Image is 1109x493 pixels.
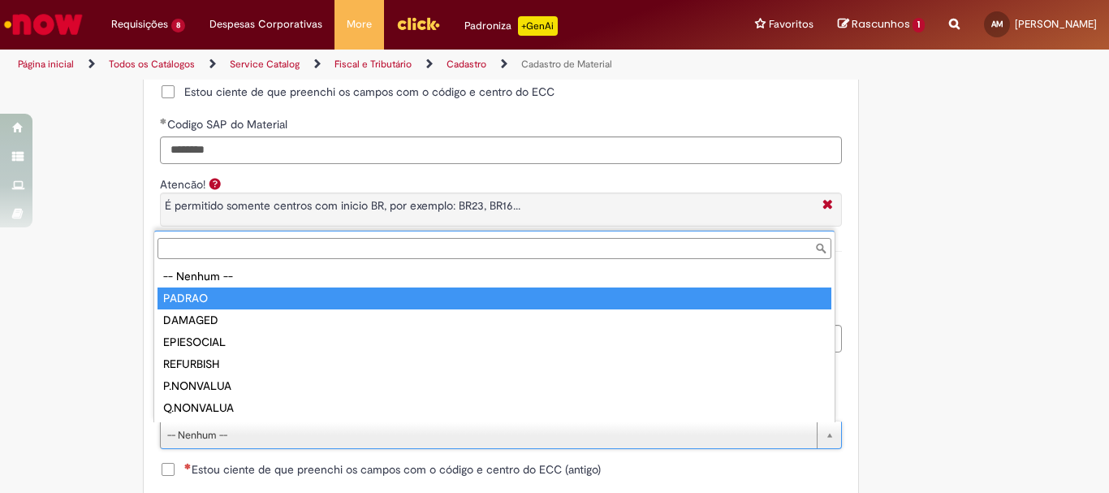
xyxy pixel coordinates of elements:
[158,331,831,353] div: EPIESOCIAL
[158,397,831,419] div: Q.NONVALUA
[158,288,831,309] div: PADRAO
[154,262,835,422] ul: Tipo de Avaliação
[158,353,831,375] div: REFURBISH
[158,309,831,331] div: DAMAGED
[158,375,831,397] div: P.NONVALUA
[158,266,831,288] div: -- Nenhum --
